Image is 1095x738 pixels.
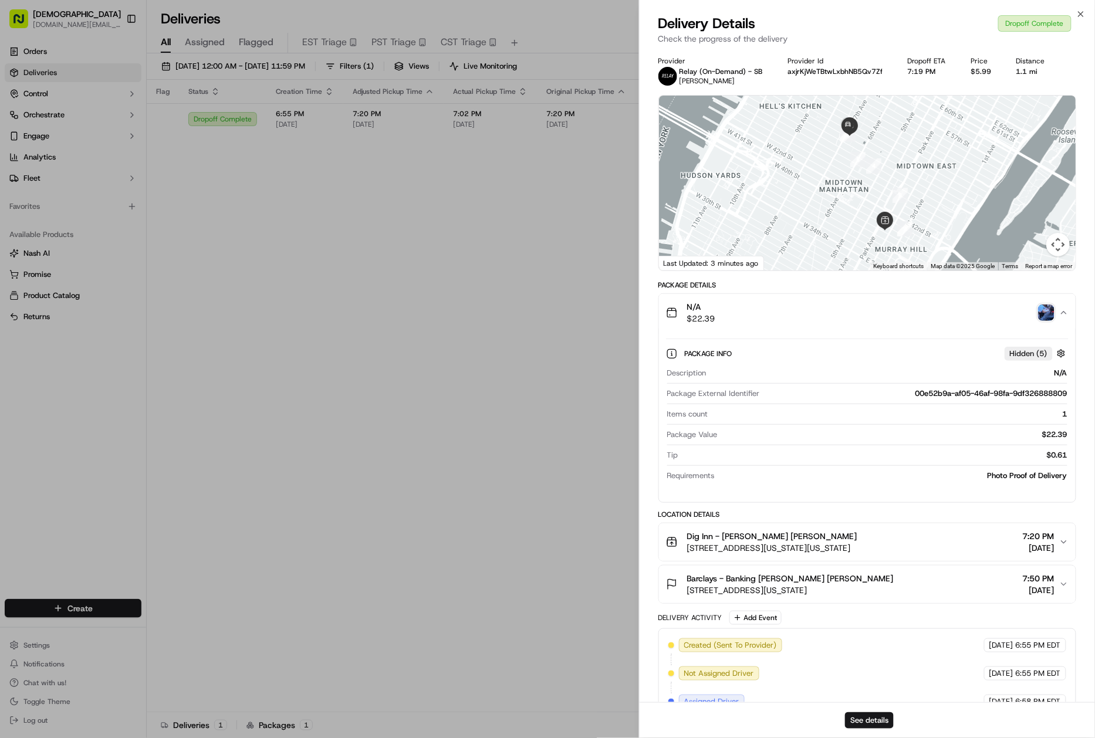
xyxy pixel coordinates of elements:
span: Knowledge Base [23,171,90,182]
div: 5 [850,152,866,167]
span: API Documentation [111,171,188,182]
div: Photo Proof of Delivery [719,470,1068,481]
span: Description [667,368,707,378]
img: photo_proof_of_delivery image [1038,304,1055,321]
a: Powered byPylon [83,199,142,208]
span: Delivery Details [658,14,756,33]
a: Report a map error [1025,263,1072,269]
span: 7:50 PM [1023,573,1055,584]
span: [DATE] [989,640,1013,651]
span: Barclays - Banking [PERSON_NAME] [PERSON_NAME] [687,573,894,584]
img: Nash [12,12,35,36]
span: 6:55 PM EDT [1016,668,1061,679]
span: Requirements [667,470,715,481]
span: Package Value [667,429,718,440]
a: 💻API Documentation [94,166,193,187]
div: 1.1 mi [1016,67,1052,76]
div: Start new chat [40,113,192,124]
span: Package External Identifier [667,388,760,399]
button: See details [845,712,894,729]
div: 2 [897,221,912,236]
span: Items count [667,409,708,419]
span: Tip [667,450,678,461]
span: Not Assigned Driver [684,668,754,679]
button: Add Event [729,611,782,625]
div: Provider Id [788,56,889,66]
img: Google [662,255,701,270]
button: Start new chat [200,116,214,130]
div: $0.61 [683,450,1068,461]
div: 3 [893,188,908,203]
span: Dig Inn - [PERSON_NAME] [PERSON_NAME] [687,530,857,542]
div: $5.99 [971,67,998,76]
span: [DATE] [989,668,1013,679]
input: Got a question? Start typing here... [31,76,211,89]
div: Delivery Activity [658,613,722,622]
button: N/A$22.39photo_proof_of_delivery image [659,294,1076,331]
button: Keyboard shortcuts [873,262,924,270]
img: 1736555255976-a54dd68f-1ca7-489b-9aae-adbdc363a1c4 [12,113,33,134]
div: N/A [711,368,1068,378]
span: Created (Sent To Provider) [684,640,777,651]
span: Assigned Driver [684,696,739,707]
span: Map data ©2025 Google [931,263,995,269]
div: Dropoff ETA [908,56,952,66]
span: [DATE] [1023,542,1055,554]
span: [STREET_ADDRESS][US_STATE][US_STATE] [687,542,857,554]
div: N/A$22.39photo_proof_of_delivery image [659,331,1076,502]
a: Terms (opens in new tab) [1002,263,1018,269]
span: Hidden ( 5 ) [1010,348,1047,359]
div: Provider [658,56,769,66]
span: Package Info [685,349,735,358]
p: Check the progress of the delivery [658,33,1077,45]
div: Price [971,56,998,66]
span: 6:58 PM EDT [1016,696,1061,707]
span: [STREET_ADDRESS][US_STATE] [687,584,894,596]
div: 💻 [99,172,109,181]
button: Map camera controls [1046,233,1070,256]
img: relay_logo_black.png [658,67,677,86]
button: Hidden (5) [1005,346,1069,361]
a: Open this area in Google Maps (opens a new window) [662,255,701,270]
div: Last Updated: 3 minutes ago [659,256,764,270]
div: 1 [713,409,1068,419]
button: Dig Inn - [PERSON_NAME] [PERSON_NAME][STREET_ADDRESS][US_STATE][US_STATE]7:20 PM[DATE] [659,523,1076,561]
div: We're available if you need us! [40,124,148,134]
span: [DATE] [1023,584,1055,596]
span: [PERSON_NAME] [680,76,735,86]
div: 00e52b9a-af05-46af-98fa-9df326888809 [765,388,1068,399]
button: axjrKjWeTBtwLxbhNB5Qv7Zf [788,67,883,76]
div: 7:19 PM [908,67,952,76]
span: $22.39 [687,313,715,324]
a: 📗Knowledge Base [7,166,94,187]
span: [DATE] [989,696,1013,707]
span: 7:20 PM [1023,530,1055,542]
span: 6:55 PM EDT [1016,640,1061,651]
span: N/A [687,301,715,313]
button: Barclays - Banking [PERSON_NAME] [PERSON_NAME][STREET_ADDRESS][US_STATE]7:50 PM[DATE] [659,566,1076,603]
p: Relay (On-Demand) - SB [680,67,763,76]
div: Location Details [658,510,1077,519]
div: 4 [866,158,881,174]
div: 📗 [12,172,21,181]
span: Pylon [117,199,142,208]
p: Welcome 👋 [12,48,214,66]
div: Package Details [658,280,1077,290]
div: $22.39 [722,429,1068,440]
div: Distance [1016,56,1052,66]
